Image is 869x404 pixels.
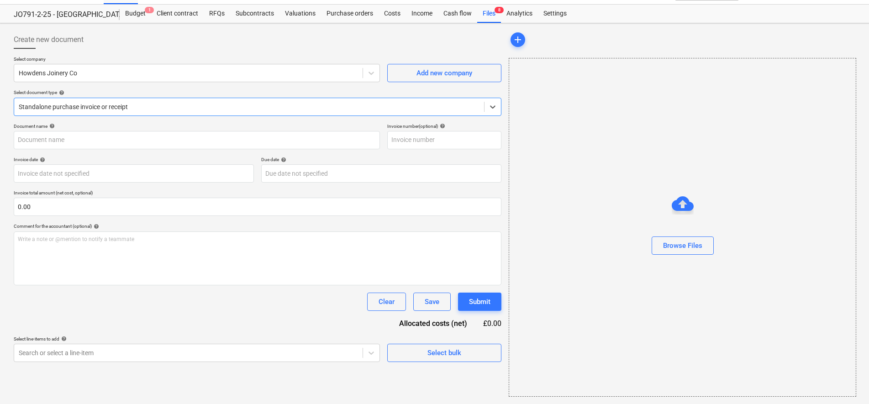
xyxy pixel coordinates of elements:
iframe: Chat Widget [823,360,869,404]
p: Select company [14,56,380,64]
span: add [512,34,523,45]
div: Submit [469,296,490,308]
div: Select bulk [427,347,461,359]
button: Clear [367,293,406,311]
div: Save [425,296,439,308]
span: help [438,123,445,129]
a: RFQs [204,5,230,23]
button: Add new company [387,64,501,82]
div: Select line-items to add [14,336,380,342]
span: help [57,90,64,95]
button: Submit [458,293,501,311]
a: Valuations [279,5,321,23]
div: £0.00 [482,318,502,329]
a: Costs [379,5,406,23]
input: Invoice date not specified [14,164,254,183]
a: Settings [538,5,572,23]
div: Add new company [416,67,472,79]
a: Cash flow [438,5,477,23]
div: Due date [261,157,501,163]
div: Browse Files [663,240,702,252]
input: Document name [14,131,380,149]
div: Browse Files [509,58,856,397]
a: Files8 [477,5,501,23]
div: Invoice date [14,157,254,163]
a: Subcontracts [230,5,279,23]
div: Budget [120,5,151,23]
input: Invoice number [387,131,501,149]
p: Invoice total amount (net cost, optional) [14,190,501,198]
button: Save [413,293,451,311]
span: 1 [145,7,154,13]
span: help [59,336,67,341]
div: Invoice number (optional) [387,123,501,129]
div: Select document type [14,89,501,95]
div: Clear [379,296,395,308]
span: Create new document [14,34,84,45]
div: Files [477,5,501,23]
div: Document name [14,123,380,129]
div: JO791-2-25 - [GEOGRAPHIC_DATA] [GEOGRAPHIC_DATA] [14,10,109,20]
span: help [38,157,45,163]
span: 8 [495,7,504,13]
div: Allocated costs (net) [383,318,481,329]
input: Due date not specified [261,164,501,183]
a: Analytics [501,5,538,23]
span: help [47,123,55,129]
a: Budget1 [120,5,151,23]
div: Comment for the accountant (optional) [14,223,501,229]
input: Invoice total amount (net cost, optional) [14,198,501,216]
span: help [279,157,286,163]
a: Income [406,5,438,23]
button: Select bulk [387,344,501,362]
a: Client contract [151,5,204,23]
button: Browse Files [652,236,714,255]
a: Purchase orders [321,5,379,23]
span: help [92,224,99,229]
